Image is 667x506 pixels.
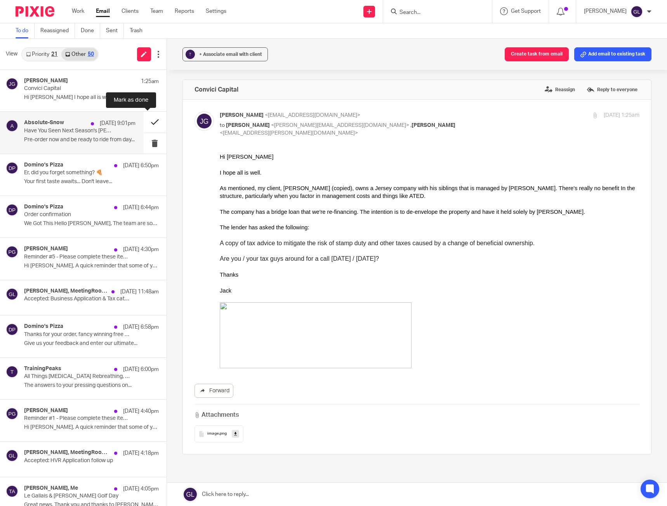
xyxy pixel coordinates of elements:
h4: [PERSON_NAME] [24,78,68,84]
img: svg%3E [6,323,18,336]
span: <[EMAIL_ADDRESS][PERSON_NAME][DOMAIN_NAME]> [220,130,358,136]
img: svg%3E [6,407,18,420]
h4: Absolute-Snow [24,120,64,126]
h4: [PERSON_NAME], Me [24,485,78,492]
span: to [220,123,225,128]
h4: Domino's Pizza [24,204,63,210]
p: We Got This Hello [PERSON_NAME], The team are sorting... [24,220,159,227]
a: Email [96,7,110,15]
div: 50 [88,52,94,57]
h4: Domino's Pizza [24,323,63,330]
h4: [PERSON_NAME] [24,407,68,414]
a: Forward [195,384,233,398]
a: Settings [206,7,226,15]
a: Done [81,23,100,38]
span: , [410,123,412,128]
div: 21 [51,52,57,57]
button: Create task from email [505,47,569,61]
img: svg%3E [6,288,18,300]
p: [DATE] 1:25am [604,111,639,120]
button: image.png [195,425,243,442]
span: + Associate email with client [199,52,262,57]
p: Reminder #5 - Please complete these items - Guided Plus Implementation - EMEA - Layzell & Co [24,254,132,260]
img: svg%3E [6,485,18,497]
img: svg%3E [6,449,18,462]
img: svg%3E [6,366,18,378]
span: <[PERSON_NAME][EMAIL_ADDRESS][DOMAIN_NAME]> [271,123,409,128]
h3: Attachments [195,411,239,419]
p: Thanks for your order, fancy winning free pizza for a year? [24,331,132,338]
p: Pre-order now and be ready to ride from day... [24,137,135,143]
p: [DATE] 6:00pm [123,366,159,373]
img: svg%3E [6,162,18,174]
a: Work [72,7,84,15]
p: [DATE] 9:01pm [100,120,135,127]
a: Trash [130,23,148,38]
div: ? [186,50,195,59]
p: [PERSON_NAME] [584,7,627,15]
p: All Things [MEDICAL_DATA] Rebreathing, Plated Shoes, and Bicarbonate [24,373,132,380]
p: Your first taste awaits... Don't leave... [24,178,159,185]
span: <[EMAIL_ADDRESS][DOMAIN_NAME]> [265,113,360,118]
label: Reply to everyone [585,84,639,95]
img: svg%3E [6,246,18,258]
p: Convici Capital [24,85,132,92]
img: Pixie [16,6,54,17]
a: To do [16,23,35,38]
a: Clients [122,7,139,15]
p: [DATE] 4:18pm [123,449,159,457]
h4: TrainingPeaks [24,366,61,372]
p: Accepted: Business Application & Tax catch up [24,296,132,302]
a: Priority21 [22,48,61,61]
p: [DATE] 11:48am [120,288,159,296]
h4: [PERSON_NAME], MeetingRoom1, Me [24,449,110,456]
p: [DATE] 6:58pm [123,323,159,331]
p: [DATE] 4:30pm [123,246,159,253]
p: Reminder #1 - Please complete these items - Guided Plus Implementation - EMEA - Layzell & Co [24,415,132,422]
p: Le Gallais & [PERSON_NAME] Golf Day [24,493,132,499]
a: Team [150,7,163,15]
img: svg%3E [6,78,18,90]
img: svg%3E [6,204,18,216]
p: [DATE] 6:44pm [123,204,159,211]
p: Order confirmation [24,211,132,218]
span: [PERSON_NAME] [412,123,455,128]
p: Hi [PERSON_NAME], A quick reminder that some of your... [24,424,159,431]
img: svg%3E [631,5,643,18]
img: svg%3E [195,111,214,131]
p: Er, did you forget something? 🍕 [24,170,132,176]
p: Hi [PERSON_NAME] I hope all is well. As... [24,94,159,101]
p: Accepted: HVR Application follow up [24,457,132,464]
button: Add email to existing task [574,47,651,61]
button: ? + Associate email with client [182,47,268,61]
p: Have You Seen Next Season's [PERSON_NAME] Gear? 👀❄️🏂 [24,128,113,134]
p: [DATE] 4:40pm [123,407,159,415]
a: Reports [175,7,194,15]
span: .png [219,431,227,436]
p: [DATE] 4:05pm [123,485,159,493]
a: Reassigned [40,23,75,38]
p: 1:25am [141,78,159,85]
span: Get Support [511,9,541,14]
span: [PERSON_NAME] [220,113,264,118]
span: View [6,50,17,58]
label: Reassign [543,84,577,95]
p: Hi [PERSON_NAME], A quick reminder that some of your... [24,263,159,269]
a: Other50 [61,48,97,61]
p: The answers to your pressing questions on... [24,382,159,389]
span: [PERSON_NAME] [226,123,270,128]
p: [DATE] 6:50pm [123,162,159,170]
h4: Domino's Pizza [24,162,63,168]
span: image [207,431,219,436]
p: Give us your feedback and enter our ultimate... [24,340,159,347]
img: svg%3E [6,120,18,132]
h4: [PERSON_NAME] [24,246,68,252]
h4: [PERSON_NAME], MeetingRoom1, Me [24,288,108,295]
input: Search [399,9,469,16]
a: Sent [106,23,124,38]
h4: Convici Capital [195,86,238,94]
